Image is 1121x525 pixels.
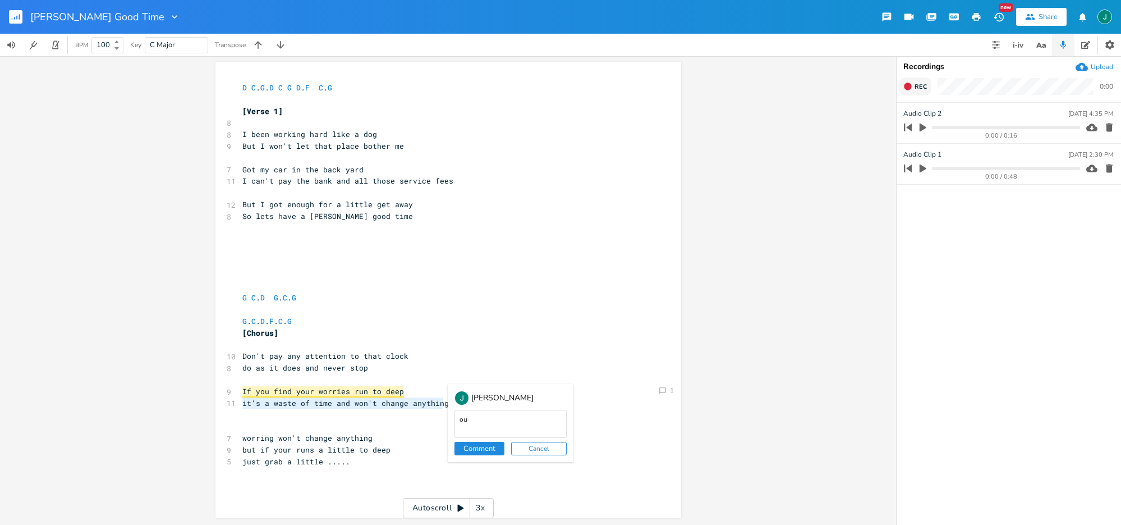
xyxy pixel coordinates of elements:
[242,328,278,338] span: [Chorus]
[130,42,141,48] div: Key
[915,83,927,91] span: Rec
[1076,61,1113,73] button: Upload
[470,498,490,518] div: 3x
[1016,8,1067,26] button: Share
[269,316,274,326] span: F
[471,394,534,403] div: [PERSON_NAME]
[251,83,256,93] span: C
[903,63,1114,71] div: Recordings
[242,316,292,326] span: . . . . .
[242,176,453,186] span: I can't pay the bank and all those service fees
[242,141,404,151] span: But I won't let that place bother me
[242,351,408,361] span: Don't pay any attention to that clock
[242,293,296,303] span: . . .
[287,83,292,93] span: G
[1068,111,1113,117] div: [DATE] 4:35 PM
[215,42,246,48] div: Transpose
[1091,62,1113,71] div: Upload
[292,293,296,303] span: G
[903,108,941,119] span: Audio Clip 2
[242,199,413,209] span: But I got enough for a little get away
[242,83,247,93] span: D
[260,316,265,326] span: D
[454,391,469,405] img: Jim Rudolf
[1068,152,1113,158] div: [DATE] 2:30 PM
[269,83,274,93] span: D
[305,83,310,93] span: F
[274,293,278,303] span: G
[454,442,504,455] button: Comment
[923,133,1080,139] div: 0:00 / 0:16
[328,83,332,93] span: G
[278,316,283,326] span: C
[242,363,368,373] span: do as it does and never stop
[287,316,292,326] span: G
[242,386,404,398] span: If you find your worries run to deep
[150,40,175,50] span: C Major
[242,83,332,93] span: . . . .
[454,410,567,438] textarea: ou
[923,174,1080,180] div: 0:00 / 0:48
[999,3,1013,12] div: New
[242,293,247,303] span: G
[278,83,283,93] span: C
[1100,83,1113,90] div: 0:00
[260,293,265,303] span: D
[251,316,256,326] span: C
[987,7,1010,27] button: New
[511,442,567,455] button: Cancel
[242,316,247,326] span: G
[319,83,323,93] span: C
[899,77,931,95] button: Rec
[242,129,377,139] span: I been working hard like a dog
[30,12,164,22] span: [PERSON_NAME] Good Time
[1039,12,1058,22] div: Share
[242,165,364,175] span: Got my car in the back yard
[242,456,350,467] span: just grab a little .....
[242,211,413,221] span: So lets have a [PERSON_NAME] good time
[242,106,283,116] span: [Verse 1]
[75,42,88,48] div: BPM
[903,149,941,160] span: Audio Clip 1
[403,498,494,518] div: Autoscroll
[296,83,301,93] span: D
[260,83,265,93] span: G
[242,398,449,408] span: it's a waste of time and won't change anything
[1097,10,1112,24] img: Jim Rudolf
[283,293,287,303] span: C
[251,293,256,303] span: C
[242,445,390,455] span: but if your runs a little to deep
[242,433,373,443] span: worring won't change anything
[670,387,674,394] div: 1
